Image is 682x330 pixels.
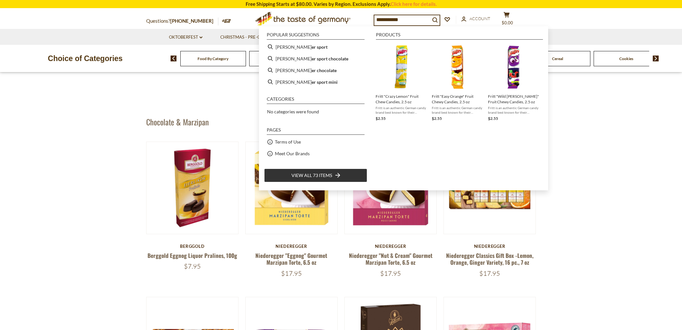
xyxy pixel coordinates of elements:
[312,43,328,51] b: er sport
[344,244,437,249] div: Niederegger
[312,67,337,74] b: er chocolate
[264,136,367,148] li: Terms of Use
[391,1,437,7] a: Click here for details.
[267,97,365,104] li: Categories
[376,116,386,121] span: $2.55
[255,251,327,266] a: Niederegger "Eggnog" Gourmet Marzipan Torte, 6.5 oz
[373,41,429,124] li: Fritt "Crazy Lemon" Fruit Chew Candies, 2.5 oz
[146,244,239,249] div: Berggold
[184,262,201,270] span: $7.95
[488,94,539,105] span: Fritt "Wild [PERSON_NAME]" Fruit Chewy Candies, 2.5 oz
[488,116,498,121] span: $2.55
[619,56,633,61] a: Cookies
[264,148,367,159] li: Meet Our Brands
[376,106,427,115] span: Fritt is an authentic German candy brand best known for their flavorful fruit chews. The "Crazy L...
[147,142,238,234] img: Berggold Eggnog Liquor Pralines, 100g
[376,94,427,105] span: Fritt "Crazy Lemon" Fruit Chew Candies, 2.5 oz
[267,109,319,114] span: No categories were found
[267,128,365,135] li: Pages
[146,17,218,25] p: Questions?
[291,172,332,179] span: View all 73 items
[275,150,310,157] a: Meet Our Brands
[267,32,365,40] li: Popular suggestions
[198,56,228,61] a: Food By Category
[552,56,563,61] a: Cereal
[312,55,348,62] b: er sport chocolate
[246,142,338,234] img: Niederegger "Eggnog" Gourmet Marzipan Torte, 6.5 oz
[281,269,302,277] span: $17.95
[146,117,209,127] h1: Chocolate & Marzipan
[488,44,539,122] a: Fritt "Wild Berry" Fruit ChewsFritt "Wild [PERSON_NAME]" Fruit Chewy Candies, 2.5 ozFritt is an a...
[470,16,490,21] span: Account
[490,44,537,91] img: Fritt "Wild Berry" Fruit Chews
[170,18,213,24] a: [PHONE_NUMBER]
[502,20,513,25] span: $0.00
[376,44,427,122] a: Fritt Crazy Lemon Fruit ChewsFritt "Crazy Lemon" Fruit Chew Candies, 2.5 ozFritt is an authentic ...
[275,138,301,146] a: Terms of Use
[429,41,485,124] li: Fritt "Easy Orange" Fruit Chewy Candies, 2.5 oz
[432,116,442,121] span: $2.55
[220,34,276,41] a: Christmas - PRE-ORDER
[432,106,483,115] span: Fritt is an authentic German candy brand best known for their flavorful fruit chews. The "Easy Or...
[264,41,367,53] li: ritter sport
[378,44,425,91] img: Fritt Crazy Lemon Fruit Chews
[264,169,367,182] li: View all 73 items
[432,94,483,105] span: Fritt "Easy Orange" Fruit Chewy Candies, 2.5 oz
[264,53,367,64] li: ritter sport chocolate
[497,12,517,28] button: $0.00
[380,269,401,277] span: $17.95
[488,106,539,115] span: Fritt is an authentic German candy brand best known for their flavorful fruit chews. The "Wild [P...
[446,251,534,266] a: Niederegger Classics Gift Box -Lemon, Orange, Ginger Variety, 16 pc., 7 oz
[171,56,177,61] img: previous arrow
[148,251,237,260] a: Berggold Eggnog Liquor Pralines, 100g
[312,78,338,86] b: er sport mini
[259,26,548,190] div: Instant Search Results
[444,244,536,249] div: Niederegger
[485,41,542,124] li: Fritt "Wild Berry" Fruit Chewy Candies, 2.5 oz
[376,32,543,40] li: Products
[653,56,659,61] img: next arrow
[264,76,367,88] li: ritter sport mini
[432,44,483,122] a: Fritt "Easy Orange" Fruit ChewsFritt "Easy Orange" Fruit Chewy Candies, 2.5 ozFritt is an authent...
[461,15,490,22] a: Account
[479,269,500,277] span: $17.95
[434,44,481,91] img: Fritt "Easy Orange" Fruit Chews
[245,244,338,249] div: Niederegger
[169,34,202,41] a: Oktoberfest
[349,251,432,266] a: Niederegger "Nut & Cream" Gourmet Marzipan Torte, 6.5 oz
[264,64,367,76] li: ritter chocolate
